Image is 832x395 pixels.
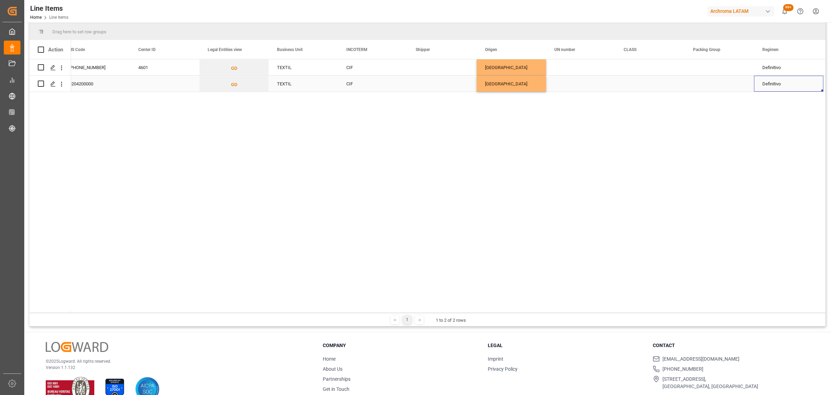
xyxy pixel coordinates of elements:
[708,6,774,16] div: Archroma LATAM
[46,364,305,371] p: Version 1.1.132
[208,47,242,52] span: Legal Entities view
[269,59,338,75] div: TEXTIL
[323,386,349,392] a: Get in Touch
[269,76,338,92] div: TEXTIL
[485,47,497,52] span: Origen
[323,356,336,362] a: Home
[130,59,199,75] div: 4601
[277,47,303,52] span: Business Unit
[662,376,758,390] span: [STREET_ADDRESS], [GEOGRAPHIC_DATA], [GEOGRAPHIC_DATA]
[436,317,466,324] div: 1 to 2 of 2 rows
[323,366,343,372] a: About Us
[754,59,823,75] div: Definitivo
[29,59,71,76] div: Press SPACE to select this row.
[488,356,503,362] a: Imprint
[554,47,575,52] span: UN number
[48,47,63,53] div: Action
[346,76,399,92] div: CIF
[708,5,777,18] button: Archroma LATAM
[323,376,350,382] a: Partnerships
[662,365,703,373] span: [PHONE_NUMBER]
[693,47,720,52] span: Packing Group
[777,3,792,19] button: show 100 new notifications
[138,47,156,52] span: Center ID
[754,76,823,92] div: Definitivo
[485,76,538,92] div: [GEOGRAPHIC_DATA]
[488,366,518,372] a: Privacy Policy
[346,60,399,76] div: CIF
[29,76,71,92] div: Press SPACE to select this row.
[792,3,808,19] button: Help Center
[662,355,739,363] span: [EMAIL_ADDRESS][DOMAIN_NAME]
[783,4,794,11] span: 99+
[61,76,130,92] div: 3204200000
[52,29,106,34] span: Drag here to set row groups
[30,3,68,14] div: Line Items
[624,47,636,52] span: CLASS
[485,60,538,76] div: [GEOGRAPHIC_DATA]
[69,47,85,52] span: HS Code
[403,316,411,324] div: 1
[30,15,42,20] a: Home
[488,342,644,349] h3: Legal
[61,59,130,75] div: [PHONE_NUMBER]
[346,47,367,52] span: INCOTERM
[653,342,809,349] h3: Contact
[46,342,108,352] img: Logward Logo
[762,47,779,52] span: Regimen
[46,358,305,364] p: © 2025 Logward. All rights reserved.
[323,342,479,349] h3: Company
[416,47,430,52] span: Shipper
